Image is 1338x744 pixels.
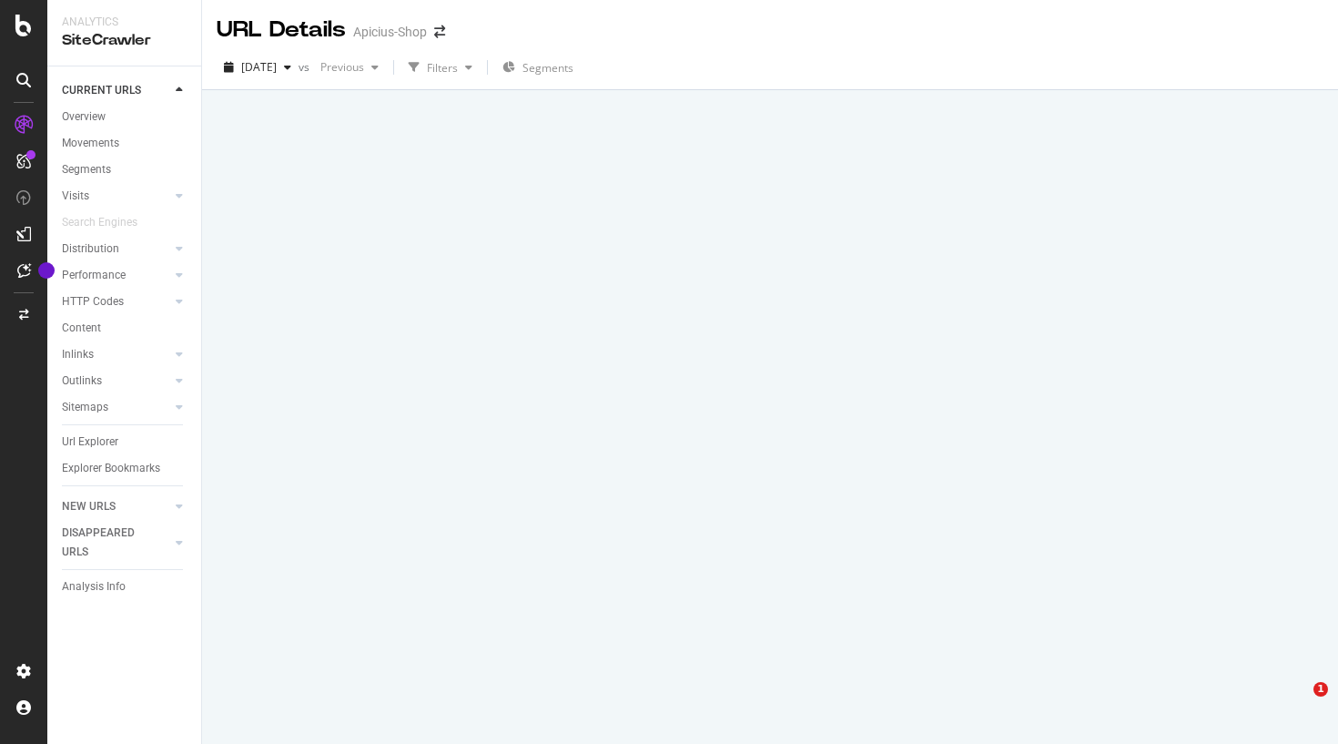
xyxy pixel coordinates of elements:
[62,345,170,364] a: Inlinks
[62,160,111,179] div: Segments
[62,30,187,51] div: SiteCrawler
[217,15,346,46] div: URL Details
[522,60,573,76] span: Segments
[62,433,118,452] div: Url Explorer
[495,53,581,82] button: Segments
[62,345,94,364] div: Inlinks
[62,292,124,311] div: HTTP Codes
[62,577,126,596] div: Analysis Info
[62,524,170,562] a: DISAPPEARED URLS
[353,23,427,41] div: Apicius-Shop
[62,134,188,153] a: Movements
[62,398,108,417] div: Sitemaps
[62,577,188,596] a: Analysis Info
[401,53,480,82] button: Filters
[1313,682,1328,697] span: 1
[62,372,170,391] a: Outlinks
[62,213,137,232] div: Search Engines
[62,187,170,206] a: Visits
[62,160,188,179] a: Segments
[62,497,116,516] div: NEW URLS
[38,262,55,279] div: Tooltip anchor
[62,372,102,391] div: Outlinks
[62,266,170,285] a: Performance
[62,187,89,206] div: Visits
[217,53,299,82] button: [DATE]
[62,319,188,338] a: Content
[62,292,170,311] a: HTTP Codes
[62,319,101,338] div: Content
[427,60,458,76] div: Filters
[62,134,119,153] div: Movements
[62,524,154,562] div: DISAPPEARED URLS
[62,15,187,30] div: Analytics
[62,459,188,478] a: Explorer Bookmarks
[62,497,170,516] a: NEW URLS
[62,81,141,100] div: CURRENT URLS
[62,433,188,452] a: Url Explorer
[62,81,170,100] a: CURRENT URLS
[62,398,170,417] a: Sitemaps
[299,59,313,75] span: vs
[434,25,445,38] div: arrow-right-arrow-left
[241,59,277,75] span: 2025 Aug. 31st
[62,266,126,285] div: Performance
[1276,682,1320,726] iframe: Intercom live chat
[313,59,364,75] span: Previous
[62,213,156,232] a: Search Engines
[62,107,106,127] div: Overview
[62,459,160,478] div: Explorer Bookmarks
[62,107,188,127] a: Overview
[62,240,119,259] div: Distribution
[313,53,386,82] button: Previous
[62,240,170,259] a: Distribution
